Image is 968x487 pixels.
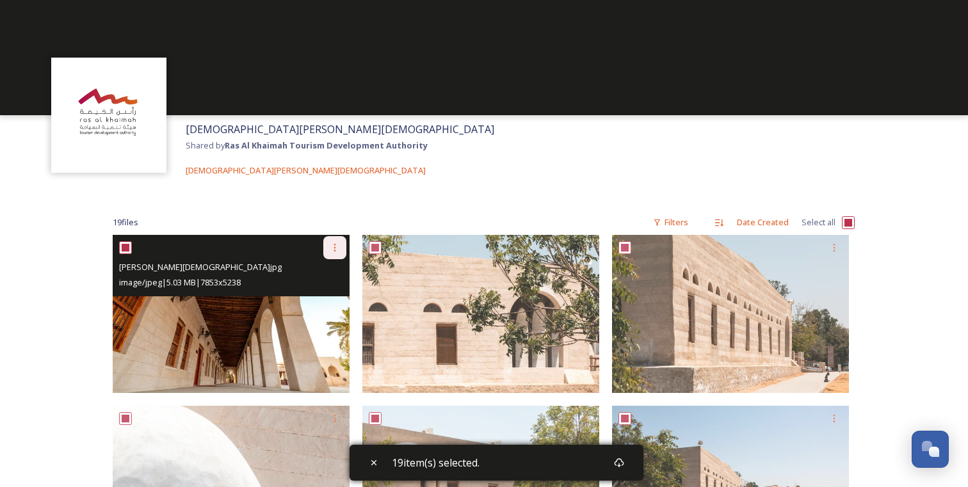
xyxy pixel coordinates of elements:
[225,140,428,151] strong: Ras Al Khaimah Tourism Development Authority
[186,163,426,178] a: [DEMOGRAPHIC_DATA][PERSON_NAME][DEMOGRAPHIC_DATA]
[186,164,426,176] span: [DEMOGRAPHIC_DATA][PERSON_NAME][DEMOGRAPHIC_DATA]
[186,140,428,151] span: Shared by
[113,235,350,393] img: Mohamed bin Salem Mosque.jpg
[58,64,160,166] img: Logo_RAKTDA_RGB-01.png
[912,431,949,468] button: Open Chat
[119,261,282,273] span: [PERSON_NAME][DEMOGRAPHIC_DATA]jpg
[113,216,138,228] span: 19 file s
[119,276,241,288] span: image/jpeg | 5.03 MB | 7853 x 5238
[730,210,795,235] div: Date Created
[186,122,494,136] span: [DEMOGRAPHIC_DATA][PERSON_NAME][DEMOGRAPHIC_DATA]
[647,210,695,235] div: Filters
[612,235,849,393] img: Mohammed Bin Salem Mosque 16.jpg
[802,216,835,228] span: Select all
[392,455,480,470] span: 19 item(s) selected.
[362,235,599,393] img: Mohammed Bin Salem Mosque 17.jpg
